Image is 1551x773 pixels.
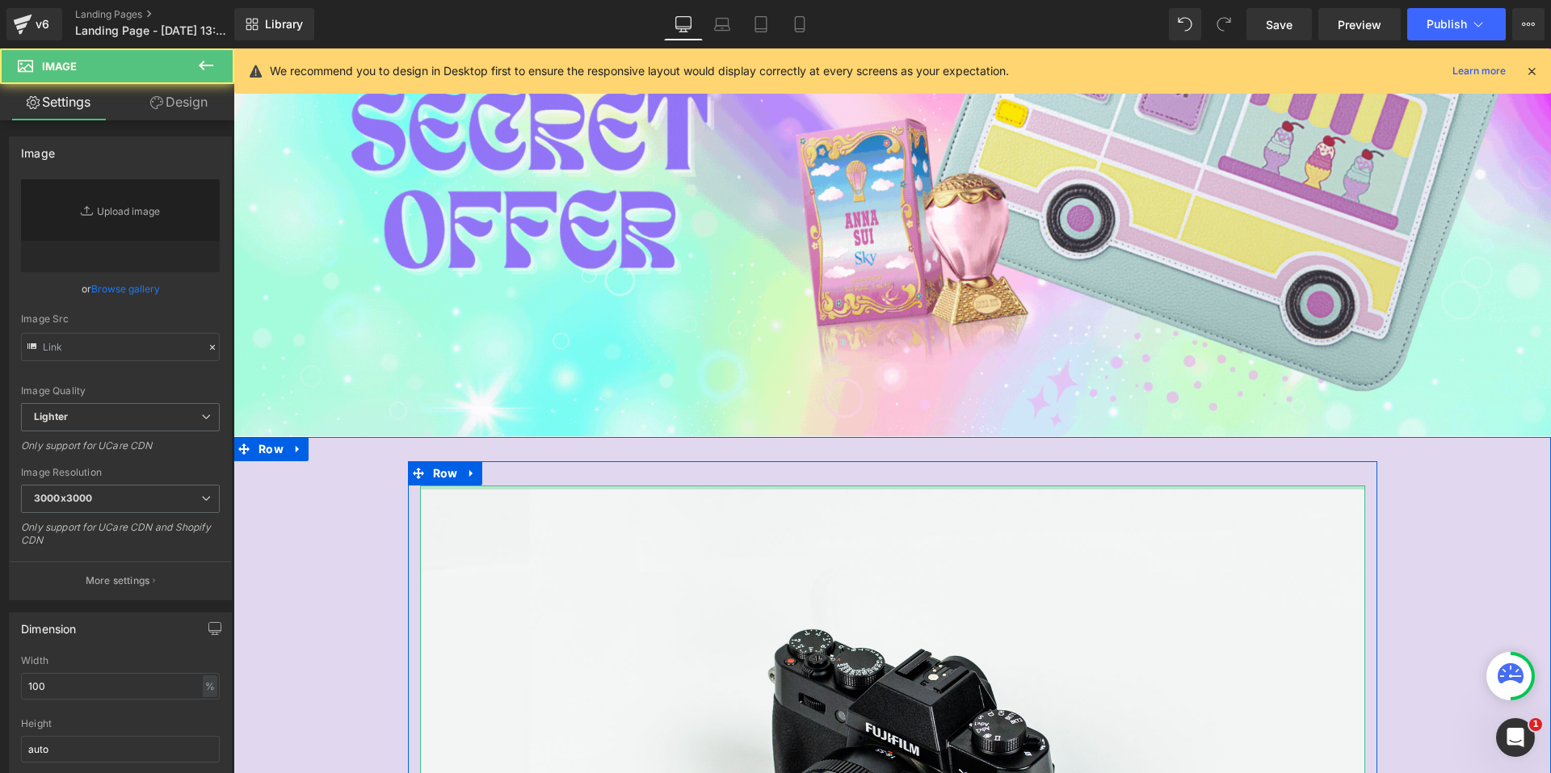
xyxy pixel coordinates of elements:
a: Expand / Collapse [228,413,249,437]
span: 1 [1529,718,1542,731]
a: Mobile [780,8,819,40]
div: Image Resolution [21,467,220,478]
div: Only support for UCare CDN [21,439,220,463]
p: More settings [86,573,150,588]
button: More settings [10,561,231,599]
span: Save [1266,16,1292,33]
div: Width [21,655,220,666]
a: Laptop [703,8,742,40]
span: Landing Page - [DATE] 13:21:12 [75,24,230,37]
a: Desktop [664,8,703,40]
a: Design [120,84,237,120]
a: New Library [234,8,314,40]
b: Lighter [34,410,68,422]
a: v6 [6,8,62,40]
button: Publish [1407,8,1506,40]
p: We recommend you to design in Desktop first to ensure the responsive layout would display correct... [270,62,1009,80]
div: Image Src [21,313,220,325]
span: Row [21,389,54,413]
span: Library [265,17,303,32]
div: Dimension [21,613,77,636]
div: Only support for UCare CDN and Shopify CDN [21,521,220,557]
input: auto [21,736,220,762]
div: Height [21,718,220,729]
div: Image Quality [21,385,220,397]
button: Redo [1208,8,1240,40]
iframe: Intercom live chat [1496,718,1535,757]
span: Preview [1338,16,1381,33]
a: Preview [1318,8,1401,40]
div: Image [21,137,55,160]
input: auto [21,673,220,699]
button: More [1512,8,1545,40]
a: Learn more [1446,61,1512,81]
input: Link [21,333,220,361]
div: or [21,280,220,297]
div: v6 [32,14,53,35]
span: Image [42,60,77,73]
a: Landing Pages [75,8,261,21]
button: Undo [1169,8,1201,40]
a: Tablet [742,8,780,40]
a: Browse gallery [91,275,160,303]
span: Row [195,413,229,437]
span: Publish [1427,18,1467,31]
b: 3000x3000 [34,492,92,504]
a: Expand / Collapse [54,389,75,413]
div: % [203,675,217,697]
